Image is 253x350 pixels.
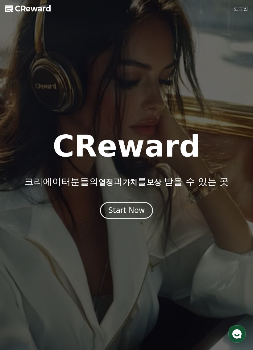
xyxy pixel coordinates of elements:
[122,178,137,187] span: 가치
[24,176,229,187] p: 크리에이터분들의 과 를 받을 수 있는 곳
[108,205,145,215] div: Start Now
[5,4,51,14] a: CReward
[15,4,51,14] span: CReward
[100,202,153,219] button: Start Now
[147,178,161,187] span: 보상
[100,208,153,214] a: Start Now
[233,5,248,12] a: 로그인
[52,132,200,161] h1: CReward
[98,178,113,187] span: 열정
